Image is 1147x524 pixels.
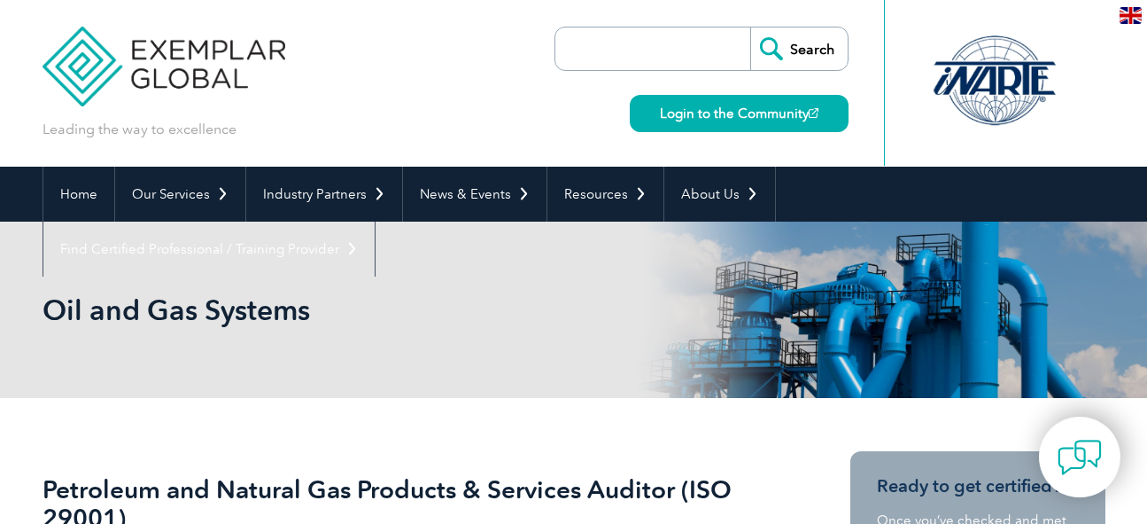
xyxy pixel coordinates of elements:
[43,120,236,139] p: Leading the way to excellence
[1058,435,1102,480] img: contact-chat.png
[1120,7,1142,24] img: en
[750,27,848,70] input: Search
[630,95,849,132] a: Login to the Community
[877,475,1079,497] h3: Ready to get certified?
[403,167,546,222] a: News & Events
[115,167,245,222] a: Our Services
[43,222,375,277] a: Find Certified Professional / Training Provider
[664,167,775,222] a: About Us
[547,167,663,222] a: Resources
[43,293,723,327] h1: Oil and Gas Systems
[43,167,114,222] a: Home
[809,108,818,118] img: open_square.png
[246,167,402,222] a: Industry Partners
